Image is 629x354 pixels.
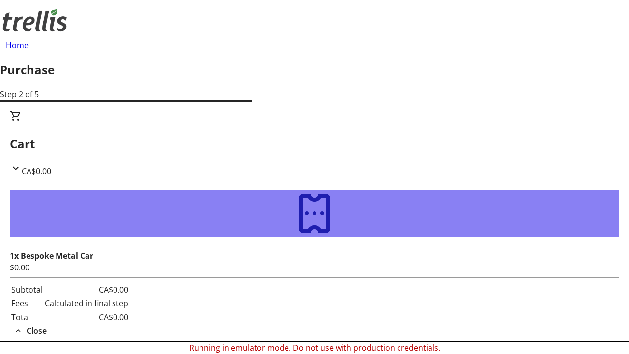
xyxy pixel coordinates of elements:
[11,297,43,310] td: Fees
[22,166,51,177] span: CA$0.00
[44,297,129,310] td: Calculated in final step
[10,135,619,152] h2: Cart
[11,283,43,296] td: Subtotal
[10,110,619,177] div: CartCA$0.00
[10,177,619,337] div: CartCA$0.00
[44,311,129,324] td: CA$0.00
[27,325,47,337] span: Close
[11,311,43,324] td: Total
[10,262,619,273] div: $0.00
[44,283,129,296] td: CA$0.00
[10,250,93,261] strong: 1x Bespoke Metal Car
[10,325,51,337] button: Close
